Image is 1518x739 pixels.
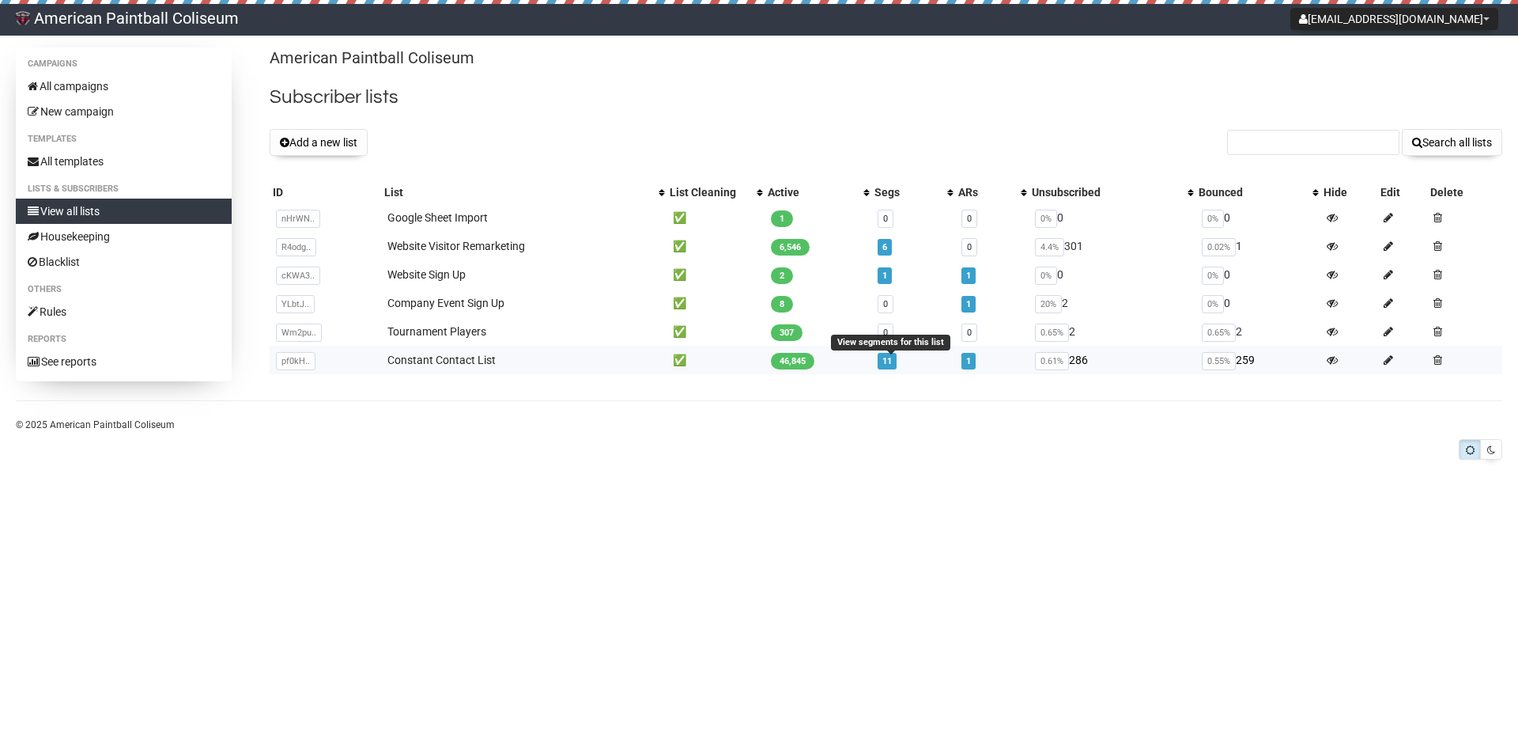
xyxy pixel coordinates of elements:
[16,416,1502,434] p: © 2025 American Paintball Coliseum
[1029,260,1195,289] td: 0
[666,289,765,317] td: ✅
[955,181,1029,203] th: ARs: No sort applied, activate to apply an ascending sort
[883,299,888,309] a: 0
[16,11,30,25] img: 81.png
[1029,289,1195,317] td: 2
[1195,260,1320,289] td: 0
[666,203,765,232] td: ✅
[771,239,810,256] span: 6,546
[16,349,232,374] a: See reports
[966,356,971,366] a: 1
[1202,238,1236,256] span: 0.02%
[381,181,666,203] th: List: No sort applied, activate to apply an ascending sort
[270,83,1502,112] h2: Subscriber lists
[16,199,232,224] a: View all lists
[670,184,749,200] div: List Cleaning
[883,328,888,338] a: 0
[16,180,232,199] li: Lists & subscribers
[1202,295,1224,313] span: 0%
[882,271,887,281] a: 1
[16,224,232,249] a: Housekeeping
[1377,181,1427,203] th: Edit: No sort applied, sorting is disabled
[1320,181,1377,203] th: Hide: No sort applied, sorting is disabled
[967,242,972,252] a: 0
[1032,184,1180,200] div: Unsubscribed
[1195,181,1320,203] th: Bounced: No sort applied, activate to apply an ascending sort
[1202,324,1236,342] span: 0.65%
[1324,184,1374,200] div: Hide
[1035,295,1062,313] span: 20%
[882,356,892,366] a: 11
[387,240,525,252] a: Website Visitor Remarketing
[276,238,316,256] span: R4odg..
[771,353,814,369] span: 46,845
[1202,267,1224,285] span: 0%
[967,328,972,338] a: 0
[1035,238,1064,256] span: 4.4%
[1029,232,1195,260] td: 301
[1029,317,1195,346] td: 2
[1402,129,1502,156] button: Search all lists
[16,299,232,324] a: Rules
[384,184,651,200] div: List
[16,330,232,349] li: Reports
[1035,324,1069,342] span: 0.65%
[16,74,232,99] a: All campaigns
[771,210,793,227] span: 1
[1029,203,1195,232] td: 0
[831,335,950,351] div: View segments for this list
[276,352,315,370] span: pf0kH..
[1199,184,1305,200] div: Bounced
[16,249,232,275] a: Blacklist
[883,214,888,224] a: 0
[276,295,315,313] span: YLbtJ..
[1035,267,1057,285] span: 0%
[765,181,871,203] th: Active: No sort applied, activate to apply an ascending sort
[882,242,887,252] a: 6
[387,354,496,366] a: Constant Contact List
[666,260,765,289] td: ✅
[666,317,765,346] td: ✅
[666,232,765,260] td: ✅
[387,297,504,309] a: Company Event Sign Up
[387,325,486,338] a: Tournament Players
[1029,181,1195,203] th: Unsubscribed: No sort applied, activate to apply an ascending sort
[666,181,765,203] th: List Cleaning: No sort applied, activate to apply an ascending sort
[871,181,955,203] th: Segs: No sort applied, activate to apply an ascending sort
[387,268,466,281] a: Website Sign Up
[771,296,793,313] span: 8
[1029,346,1195,374] td: 286
[1195,203,1320,232] td: 0
[967,214,972,224] a: 0
[958,184,1013,200] div: ARs
[1290,8,1498,30] button: [EMAIL_ADDRESS][DOMAIN_NAME]
[874,184,939,200] div: Segs
[768,184,855,200] div: Active
[276,267,320,285] span: cKWA3..
[16,99,232,124] a: New campaign
[270,47,1502,69] p: American Paintball Coliseum
[966,299,971,309] a: 1
[1035,210,1057,228] span: 0%
[276,324,322,342] span: Wm2pu..
[270,129,368,156] button: Add a new list
[273,184,378,200] div: ID
[1195,346,1320,374] td: 259
[666,346,765,374] td: ✅
[1427,181,1502,203] th: Delete: No sort applied, sorting is disabled
[771,267,793,284] span: 2
[1430,184,1499,200] div: Delete
[276,210,320,228] span: nHrWN..
[1202,352,1236,370] span: 0.55%
[1380,184,1424,200] div: Edit
[771,324,802,341] span: 307
[1195,289,1320,317] td: 0
[16,280,232,299] li: Others
[1195,232,1320,260] td: 1
[387,211,488,224] a: Google Sheet Import
[1202,210,1224,228] span: 0%
[16,149,232,174] a: All templates
[270,181,381,203] th: ID: No sort applied, sorting is disabled
[966,271,971,281] a: 1
[1195,317,1320,346] td: 2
